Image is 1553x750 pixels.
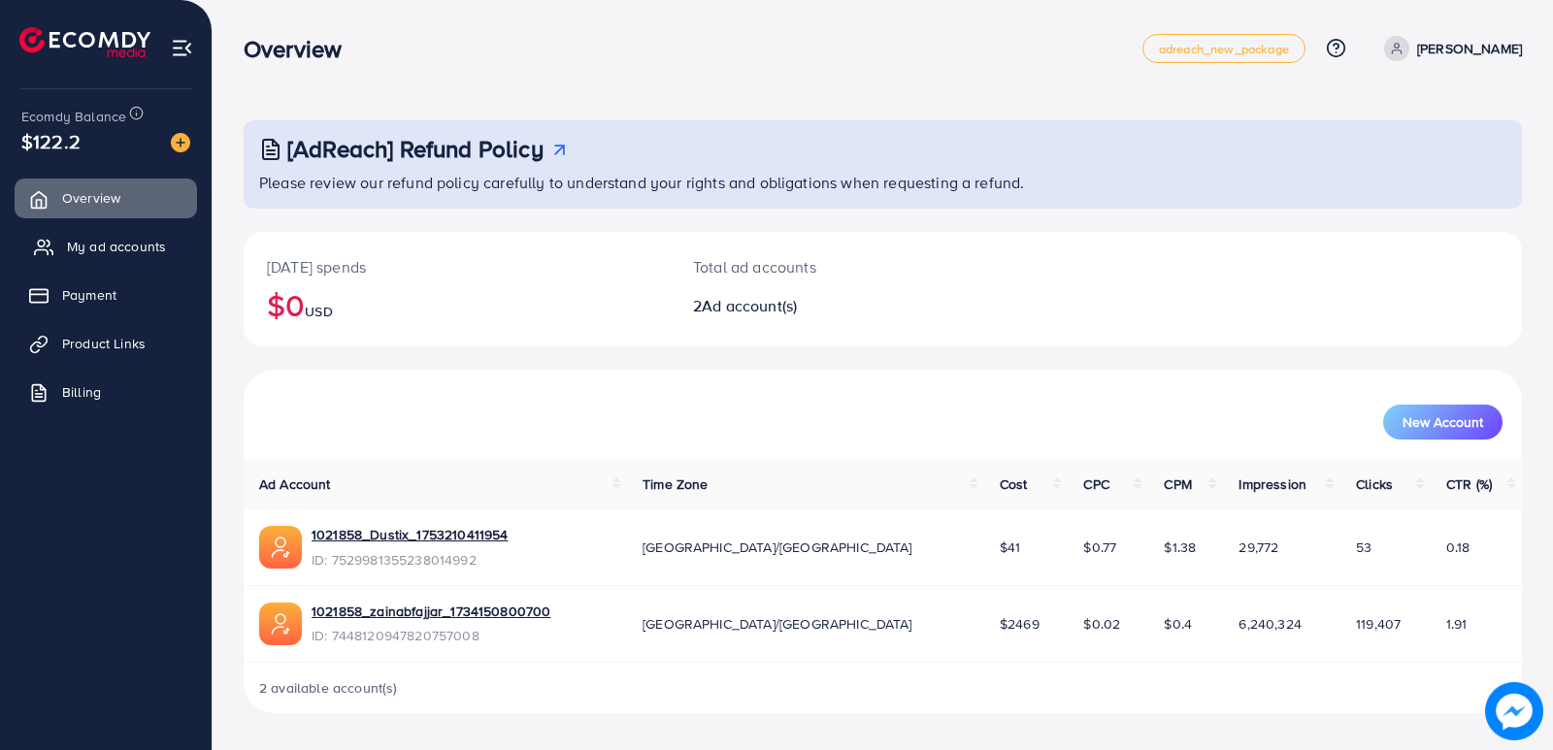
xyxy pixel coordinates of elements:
[312,525,508,544] a: 1021858_Dustix_1753210411954
[244,35,357,63] h3: Overview
[1446,614,1468,634] span: 1.91
[62,334,146,353] span: Product Links
[267,255,646,278] p: [DATE] spends
[1417,37,1522,60] p: [PERSON_NAME]
[1000,538,1020,557] span: $41
[1356,474,1393,494] span: Clicks
[1083,474,1108,494] span: CPC
[693,297,966,315] h2: 2
[1083,614,1120,634] span: $0.02
[643,614,912,634] span: [GEOGRAPHIC_DATA]/[GEOGRAPHIC_DATA]
[643,538,912,557] span: [GEOGRAPHIC_DATA]/[GEOGRAPHIC_DATA]
[1164,474,1191,494] span: CPM
[15,324,197,363] a: Product Links
[259,678,398,698] span: 2 available account(s)
[267,286,646,323] h2: $0
[702,295,797,316] span: Ad account(s)
[1142,34,1305,63] a: adreach_new_package
[1159,43,1289,55] span: adreach_new_package
[1356,614,1401,634] span: 119,407
[1376,36,1522,61] a: [PERSON_NAME]
[1000,614,1040,634] span: $2469
[1239,614,1301,634] span: 6,240,324
[259,474,331,494] span: Ad Account
[312,626,550,645] span: ID: 7448120947820757008
[62,382,101,402] span: Billing
[643,474,708,494] span: Time Zone
[312,550,508,570] span: ID: 7529981355238014992
[1239,474,1306,494] span: Impression
[259,603,302,645] img: ic-ads-acc.e4c84228.svg
[21,107,126,126] span: Ecomdy Balance
[1083,538,1116,557] span: $0.77
[1403,415,1483,429] span: New Account
[15,179,197,217] a: Overview
[171,133,190,152] img: image
[1446,474,1492,494] span: CTR (%)
[62,188,120,208] span: Overview
[287,135,544,163] h3: [AdReach] Refund Policy
[1164,538,1196,557] span: $1.38
[1485,682,1543,740] img: image
[1000,474,1028,494] span: Cost
[1164,614,1192,634] span: $0.4
[171,37,193,59] img: menu
[62,285,116,305] span: Payment
[67,237,166,256] span: My ad accounts
[1383,405,1503,440] button: New Account
[1239,538,1278,557] span: 29,772
[305,302,332,321] span: USD
[693,255,966,278] p: Total ad accounts
[19,27,150,57] img: logo
[259,526,302,569] img: ic-ads-acc.e4c84228.svg
[21,127,81,155] span: $122.2
[15,373,197,411] a: Billing
[1446,538,1470,557] span: 0.18
[312,602,550,621] a: 1021858_zainabfajjar_1734150800700
[15,227,197,266] a: My ad accounts
[1356,538,1371,557] span: 53
[15,276,197,314] a: Payment
[259,171,1510,194] p: Please review our refund policy carefully to understand your rights and obligations when requesti...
